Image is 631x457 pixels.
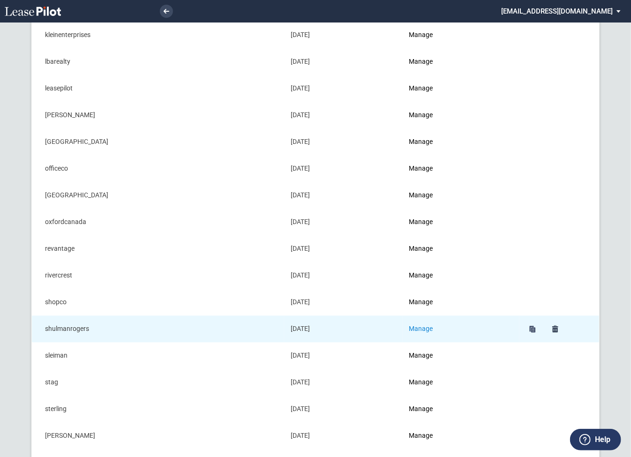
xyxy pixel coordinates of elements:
td: [DATE] [284,49,403,75]
td: sterling [32,396,284,423]
a: Delete shulmanrogers [548,323,562,336]
td: [DATE] [284,369,403,396]
a: Manage [409,85,433,92]
td: [GEOGRAPHIC_DATA] [32,129,284,156]
td: leasepilot [32,75,284,102]
td: [DATE] [284,75,403,102]
label: Help [595,434,610,446]
a: Manage [409,112,433,119]
td: [DATE] [284,129,403,156]
a: Manage [409,379,433,386]
td: [DATE] [284,102,403,129]
a: Duplicate shulmanrogers [526,323,539,336]
a: Manage [409,325,433,333]
td: [GEOGRAPHIC_DATA] [32,182,284,209]
td: sleiman [32,343,284,369]
a: Manage [409,31,433,39]
td: [DATE] [284,22,403,49]
td: [DATE] [284,423,403,450]
a: Manage [409,272,433,279]
td: [DATE] [284,289,403,316]
a: Manage [409,218,433,226]
td: shopco [32,289,284,316]
td: officeco [32,156,284,182]
td: kleinenterprises [32,22,284,49]
td: [DATE] [284,316,403,343]
a: Manage [409,352,433,360]
a: Manage [409,192,433,199]
td: [DATE] [284,396,403,423]
td: revantage [32,236,284,262]
td: rivercrest [32,262,284,289]
td: [DATE] [284,236,403,262]
a: Manage [409,432,433,440]
td: [DATE] [284,156,403,182]
td: [DATE] [284,182,403,209]
td: [DATE] [284,209,403,236]
a: Manage [409,245,433,253]
button: Help [570,429,621,450]
td: [DATE] [284,343,403,369]
a: Manage [409,138,433,146]
td: stag [32,369,284,396]
td: lbarealty [32,49,284,75]
td: [DATE] [284,262,403,289]
a: Manage [409,299,433,306]
td: [PERSON_NAME] [32,423,284,450]
a: Manage [409,165,433,172]
td: oxfordcanada [32,209,284,236]
td: shulmanrogers [32,316,284,343]
td: [PERSON_NAME] [32,102,284,129]
a: Manage [409,58,433,66]
a: Manage [409,405,433,413]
